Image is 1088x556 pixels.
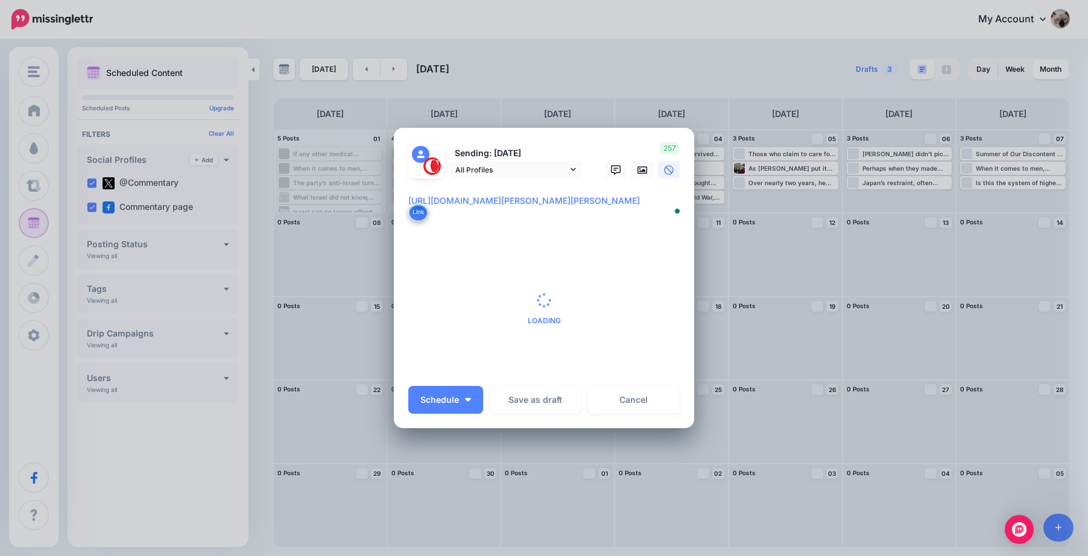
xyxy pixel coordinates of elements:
span: Schedule [420,396,459,404]
button: Save as draft [489,386,581,414]
button: Link [408,203,428,221]
a: Cancel [587,386,680,414]
a: All Profiles [449,161,582,178]
img: 291864331_468958885230530_187971914351797662_n-bsa127305.png [423,157,441,175]
textarea: To enrich screen reader interactions, please activate Accessibility in Grammarly extension settings [408,194,686,223]
img: user_default_image.png [412,146,429,163]
div: Loading [528,293,561,324]
div: Open Intercom Messenger [1005,515,1034,544]
span: 257 [660,142,680,154]
span: All Profiles [455,163,568,176]
button: Schedule [408,386,483,414]
img: arrow-down-white.png [465,398,471,402]
p: Sending: [DATE] [449,147,582,160]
